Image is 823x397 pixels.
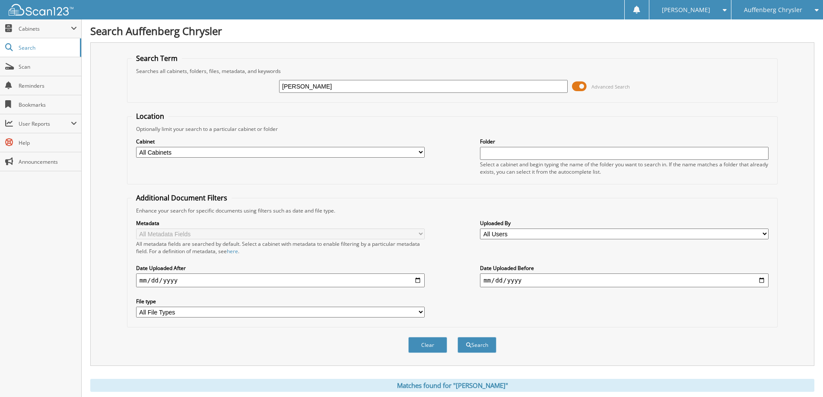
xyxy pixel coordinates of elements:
[480,138,769,145] label: Folder
[480,273,769,287] input: end
[19,63,77,70] span: Scan
[408,337,447,353] button: Clear
[458,337,496,353] button: Search
[132,193,232,203] legend: Additional Document Filters
[136,273,425,287] input: start
[90,24,814,38] h1: Search Auffenberg Chrysler
[480,219,769,227] label: Uploaded By
[19,158,77,165] span: Announcements
[9,4,73,16] img: scan123-logo-white.svg
[227,248,238,255] a: here
[136,240,425,255] div: All metadata fields are searched by default. Select a cabinet with metadata to enable filtering b...
[132,54,182,63] legend: Search Term
[132,111,168,121] legend: Location
[591,83,630,90] span: Advanced Search
[90,379,814,392] div: Matches found for "[PERSON_NAME]"
[480,264,769,272] label: Date Uploaded Before
[19,82,77,89] span: Reminders
[19,139,77,146] span: Help
[132,125,773,133] div: Optionally limit your search to a particular cabinet or folder
[132,67,773,75] div: Searches all cabinets, folders, files, metadata, and keywords
[136,298,425,305] label: File type
[19,44,76,51] span: Search
[480,161,769,175] div: Select a cabinet and begin typing the name of the folder you want to search in. If the name match...
[136,264,425,272] label: Date Uploaded After
[136,219,425,227] label: Metadata
[132,207,773,214] div: Enhance your search for specific documents using filters such as date and file type.
[662,7,710,13] span: [PERSON_NAME]
[136,138,425,145] label: Cabinet
[19,25,71,32] span: Cabinets
[744,7,802,13] span: Auffenberg Chrysler
[19,120,71,127] span: User Reports
[19,101,77,108] span: Bookmarks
